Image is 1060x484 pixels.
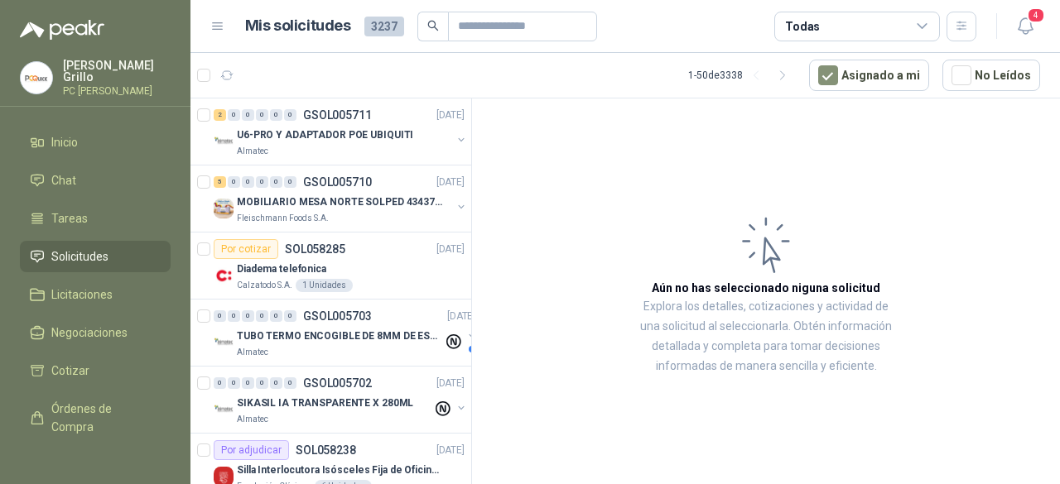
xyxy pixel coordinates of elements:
[237,212,329,225] p: Fleischmann Foods S.A.
[237,346,268,359] p: Almatec
[270,310,282,322] div: 0
[638,297,894,376] p: Explora los detalles, cotizaciones y actividad de una solicitud al seleccionarla. Obtén informaci...
[447,309,475,324] p: [DATE]
[20,127,171,158] a: Inicio
[214,333,234,352] img: Company Logo
[237,194,443,210] p: MOBILIARIO MESA NORTE SOLPED 4343782
[237,395,413,411] p: SIKASIL IA TRANSPARENTE X 280ML
[214,239,278,259] div: Por cotizar
[284,109,296,121] div: 0
[270,176,282,188] div: 0
[20,203,171,234] a: Tareas
[242,310,254,322] div: 0
[436,108,465,123] p: [DATE]
[1027,7,1045,23] span: 4
[237,413,268,426] p: Almatec
[237,127,413,143] p: U6-PRO Y ADAPTADOR POE UBIQUITI
[284,310,296,322] div: 0
[21,62,52,93] img: Company Logo
[242,377,254,389] div: 0
[20,20,104,40] img: Logo peakr
[51,133,78,151] span: Inicio
[427,20,439,31] span: search
[214,172,468,225] a: 5 0 0 0 0 0 GSOL005710[DATE] Company LogoMOBILIARIO MESA NORTE SOLPED 4343782Fleischmann Foods S.A.
[296,279,353,292] div: 1 Unidades
[270,377,282,389] div: 0
[1010,12,1040,41] button: 4
[20,241,171,272] a: Solicitudes
[214,400,234,419] img: Company Logo
[63,60,171,83] p: [PERSON_NAME] Grillo
[20,355,171,386] a: Cotizar
[63,86,171,96] p: PC [PERSON_NAME]
[785,17,820,36] div: Todas
[436,376,465,391] p: [DATE]
[228,176,240,188] div: 0
[214,377,226,389] div: 0
[256,310,268,322] div: 0
[303,310,372,322] p: GSOL005703
[237,279,292,292] p: Calzatodo S.A.
[228,377,240,389] div: 0
[296,444,356,456] p: SOL058238
[652,279,880,297] h3: Aún no has seleccionado niguna solicitud
[214,306,479,359] a: 0 0 0 0 0 0 GSOL005703[DATE] Company LogoTUBO TERMO ENCOGIBLE DE 8MM DE ESPESOR X 5CMSAlmatec
[51,323,128,342] span: Negociaciones
[237,462,443,478] p: Silla Interlocutora Isósceles Fija de Oficina Tela Negra Just Home Collection
[51,400,155,436] span: Órdenes de Compra
[214,109,226,121] div: 2
[214,373,468,426] a: 0 0 0 0 0 0 GSOL005702[DATE] Company LogoSIKASIL IA TRANSPARENTE X 280MLAlmatec
[214,105,468,158] a: 2 0 0 0 0 0 GSOL005711[DATE] Company LogoU6-PRO Y ADAPTADOR POE UBIQUITIAlmatec
[214,310,226,322] div: 0
[242,109,254,121] div: 0
[256,109,268,121] div: 0
[214,440,289,460] div: Por adjudicar
[20,317,171,348] a: Negociaciones
[237,328,443,344] p: TUBO TERMO ENCOGIBLE DE 8MM DE ESPESOR X 5CMS
[245,14,351,38] h1: Mis solicitudes
[214,132,234,151] img: Company Logo
[809,60,929,91] button: Asignado a mi
[436,443,465,458] p: [DATE]
[303,109,372,121] p: GSOL005711
[214,266,234,285] img: Company Logo
[688,62,796,89] div: 1 - 50 de 3338
[190,232,471,300] a: Por cotizarSOL058285[DATE] Company LogoDiadema telefonicaCalzatodo S.A.1 Unidades
[284,377,296,389] div: 0
[284,176,296,188] div: 0
[51,285,113,304] span: Licitaciones
[285,243,345,255] p: SOL058285
[51,247,108,266] span: Solicitudes
[20,279,171,310] a: Licitaciones
[20,393,171,443] a: Órdenes de Compra
[51,171,76,189] span: Chat
[228,109,240,121] div: 0
[270,109,282,121] div: 0
[242,176,254,188] div: 0
[256,176,268,188] div: 0
[303,377,372,389] p: GSOL005702
[942,60,1040,91] button: No Leídos
[214,199,234,218] img: Company Logo
[237,145,268,158] p: Almatec
[51,362,89,380] span: Cotizar
[303,176,372,188] p: GSOL005710
[436,242,465,257] p: [DATE]
[228,310,240,322] div: 0
[20,165,171,196] a: Chat
[436,175,465,190] p: [DATE]
[214,176,226,188] div: 5
[237,261,326,277] p: Diadema telefonica
[256,377,268,389] div: 0
[364,17,404,36] span: 3237
[51,209,88,228] span: Tareas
